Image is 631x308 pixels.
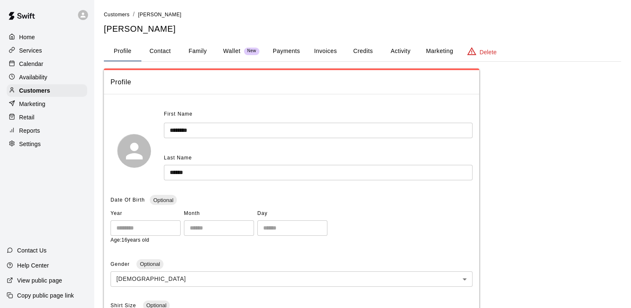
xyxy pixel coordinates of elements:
a: Home [7,31,87,43]
button: Invoices [307,41,344,61]
a: Calendar [7,58,87,70]
p: Help Center [17,261,49,270]
button: Credits [344,41,382,61]
p: Calendar [19,60,43,68]
p: Home [19,33,35,41]
span: New [244,48,259,54]
a: Customers [7,84,87,97]
span: Customers [104,12,130,18]
button: Family [179,41,216,61]
span: Profile [111,77,473,88]
p: Reports [19,126,40,135]
h5: [PERSON_NAME] [104,23,621,35]
p: Wallet [223,47,241,56]
nav: breadcrumb [104,10,621,19]
span: Day [257,207,327,220]
span: Gender [111,261,131,267]
p: Services [19,46,42,55]
button: Marketing [419,41,460,61]
span: First Name [164,108,193,121]
span: Last Name [164,155,192,161]
p: Settings [19,140,41,148]
div: basic tabs example [104,41,621,61]
button: Profile [104,41,141,61]
li: / [133,10,135,19]
p: Marketing [19,100,45,108]
p: Contact Us [17,246,47,255]
a: Services [7,44,87,57]
a: Settings [7,138,87,150]
span: Optional [136,261,163,267]
button: Activity [382,41,419,61]
div: [DEMOGRAPHIC_DATA] [111,271,473,287]
p: Copy public page link [17,291,74,300]
span: Date Of Birth [111,197,145,203]
span: Month [184,207,254,220]
button: Payments [266,41,307,61]
a: Customers [104,11,130,18]
a: Availability [7,71,87,83]
p: View public page [17,276,62,285]
p: Availability [19,73,48,81]
span: Age: 16 years old [111,237,149,243]
span: Year [111,207,181,220]
a: Marketing [7,98,87,110]
p: Retail [19,113,35,121]
span: Optional [150,197,176,203]
p: Customers [19,86,50,95]
button: Contact [141,41,179,61]
p: Delete [480,48,497,56]
a: Reports [7,124,87,137]
a: Retail [7,111,87,124]
span: [PERSON_NAME] [138,12,181,18]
